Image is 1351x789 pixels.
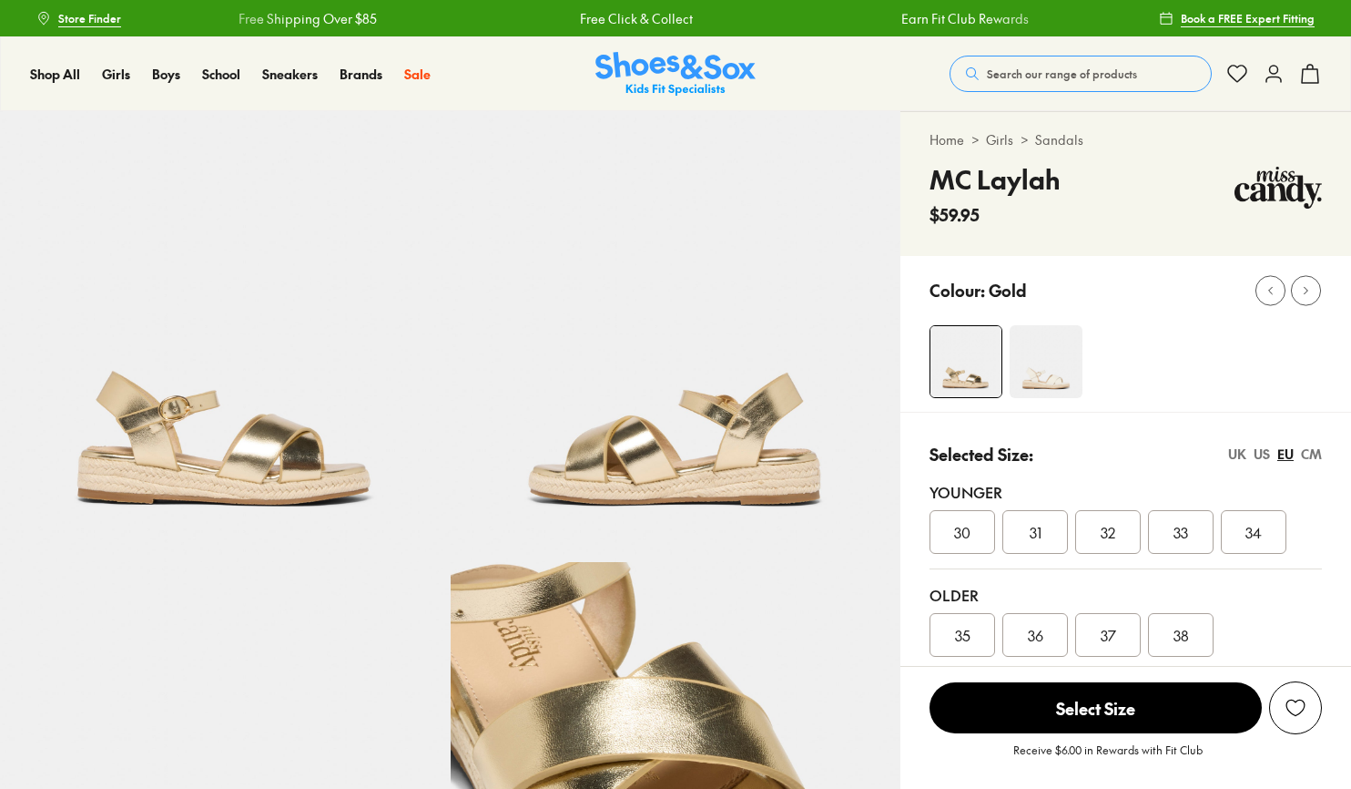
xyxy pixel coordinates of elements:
[1245,521,1262,543] span: 34
[987,66,1137,82] span: Search our range of products
[929,681,1262,734] button: Select Size
[929,584,1322,606] div: Older
[30,65,80,84] a: Shop All
[1159,2,1315,35] a: Book a FREE Expert Fitting
[929,442,1033,466] p: Selected Size:
[1010,325,1082,398] img: 4-563419_1
[1269,681,1322,734] button: Add to Wishlist
[451,111,901,562] img: 5-563424_1
[1234,160,1322,215] img: Vendor logo
[1277,445,1294,464] div: EU
[238,9,376,28] a: Free Shipping Over $85
[1173,624,1189,646] span: 38
[929,278,985,302] p: Colour:
[930,326,1001,397] img: 4-563423_1
[262,65,318,84] a: Sneakers
[1254,445,1270,464] div: US
[579,9,692,28] a: Free Click & Collect
[955,624,970,646] span: 35
[950,56,1212,92] button: Search our range of products
[404,65,431,84] a: Sale
[102,65,130,83] span: Girls
[152,65,180,83] span: Boys
[929,160,1061,199] h4: MC Laylah
[1028,624,1043,646] span: 36
[929,130,964,149] a: Home
[900,9,1028,28] a: Earn Fit Club Rewards
[929,202,980,227] span: $59.95
[202,65,240,83] span: School
[929,481,1322,503] div: Younger
[1101,624,1116,646] span: 37
[262,65,318,83] span: Sneakers
[595,52,756,97] img: SNS_Logo_Responsive.svg
[1173,521,1188,543] span: 33
[1035,130,1083,149] a: Sandals
[1301,445,1322,464] div: CM
[102,65,130,84] a: Girls
[202,65,240,84] a: School
[929,682,1262,733] span: Select Size
[595,52,756,97] a: Shoes & Sox
[954,521,970,543] span: 30
[1030,521,1041,543] span: 31
[986,130,1013,149] a: Girls
[1101,521,1115,543] span: 32
[1228,445,1246,464] div: UK
[929,130,1322,149] div: > >
[58,10,121,26] span: Store Finder
[404,65,431,83] span: Sale
[30,65,80,83] span: Shop All
[36,2,121,35] a: Store Finder
[340,65,382,83] span: Brands
[1013,742,1203,774] p: Receive $6.00 in Rewards with Fit Club
[340,65,382,84] a: Brands
[989,278,1027,302] p: Gold
[152,65,180,84] a: Boys
[1181,10,1315,26] span: Book a FREE Expert Fitting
